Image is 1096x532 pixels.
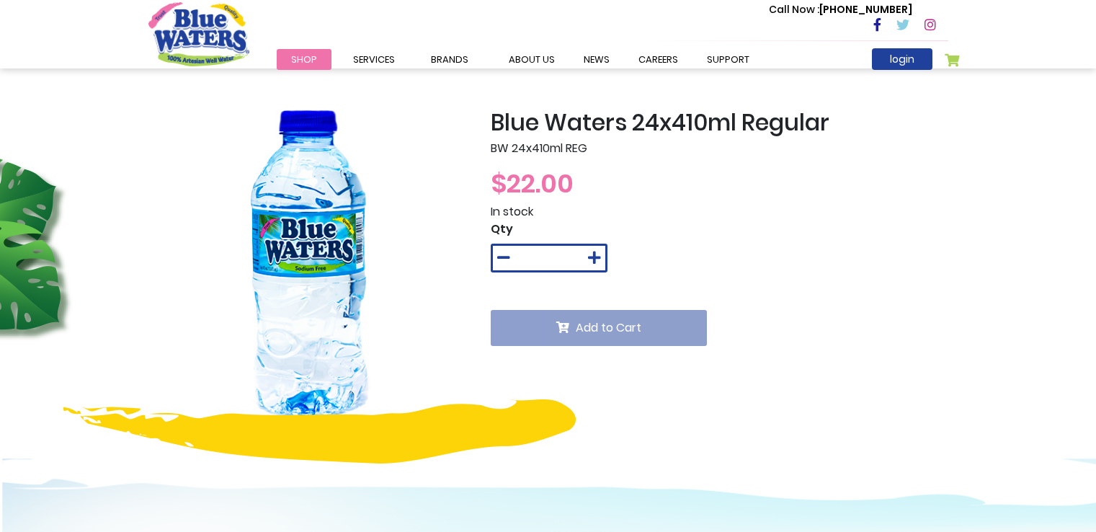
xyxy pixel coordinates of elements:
[692,49,764,70] a: support
[491,165,574,202] span: $22.00
[416,49,483,70] a: Brands
[148,2,249,66] a: store logo
[431,53,468,66] span: Brands
[339,49,409,70] a: Services
[353,53,395,66] span: Services
[491,140,948,157] p: BW 24x410ml REG
[769,2,819,17] span: Call Now :
[491,203,533,220] span: In stock
[769,2,912,17] p: [PHONE_NUMBER]
[63,399,576,464] img: yellow-design.png
[494,49,569,70] a: about us
[624,49,692,70] a: careers
[569,49,624,70] a: News
[148,109,469,430] img: Blue_Waters_24x410ml_Regular_1_1.png
[491,221,513,237] span: Qty
[872,48,932,70] a: login
[291,53,317,66] span: Shop
[491,109,948,136] h2: Blue Waters 24x410ml Regular
[277,49,331,70] a: Shop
